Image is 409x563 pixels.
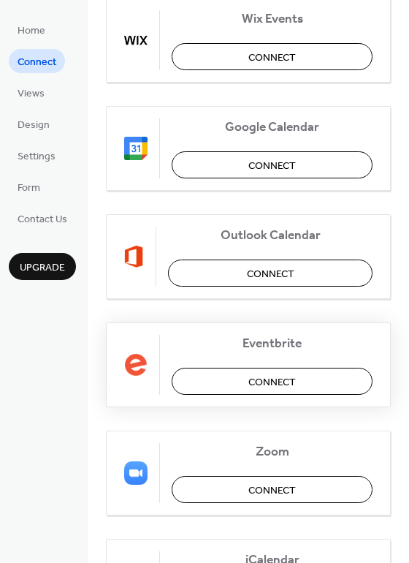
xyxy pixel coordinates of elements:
span: Home [18,23,45,39]
span: Design [18,118,50,133]
span: Connect [248,374,296,390]
span: Connect [247,266,294,281]
span: Eventbrite [172,336,372,351]
span: Outlook Calendar [168,227,372,243]
span: Wix Events [172,11,372,26]
a: Home [9,18,54,42]
span: Contact Us [18,212,67,227]
span: Connect [248,50,296,65]
a: Design [9,112,58,136]
button: Connect [172,476,372,503]
button: Connect [172,43,372,70]
span: Connect [18,55,56,70]
a: Contact Us [9,206,76,230]
span: Upgrade [20,260,65,276]
button: Connect [172,368,372,395]
span: Zoom [172,444,372,459]
img: zoom [124,461,148,485]
span: Connect [248,158,296,173]
span: Form [18,181,40,196]
span: Settings [18,149,56,165]
span: Google Calendar [172,119,372,135]
span: Connect [248,483,296,498]
button: Connect [172,151,372,178]
img: eventbrite [124,353,148,377]
a: Views [9,80,53,105]
a: Settings [9,143,64,167]
a: Connect [9,49,65,73]
a: Form [9,175,49,199]
span: Views [18,86,45,102]
img: outlook [124,245,144,268]
img: wix [124,29,148,52]
button: Upgrade [9,253,76,280]
button: Connect [168,260,372,287]
img: google [124,137,148,160]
